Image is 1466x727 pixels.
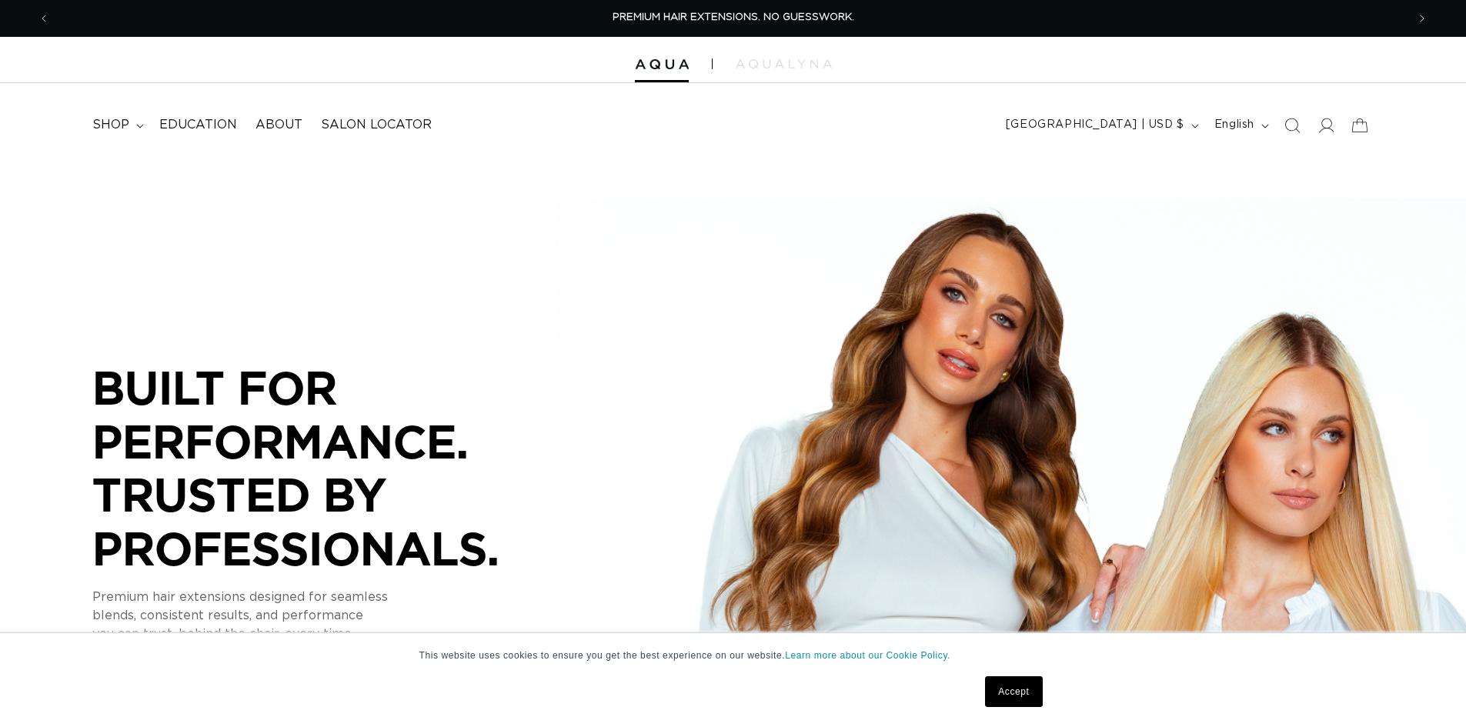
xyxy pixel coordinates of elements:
img: aqualyna.com [736,59,832,68]
p: This website uses cookies to ensure you get the best experience on our website. [419,649,1047,662]
a: Accept [985,676,1042,707]
span: [GEOGRAPHIC_DATA] | USD $ [1006,117,1184,133]
span: English [1214,117,1254,133]
button: English [1205,111,1275,140]
a: Learn more about our Cookie Policy. [785,650,950,661]
span: About [255,117,302,133]
a: Education [150,108,246,142]
p: BUILT FOR PERFORMANCE. TRUSTED BY PROFESSIONALS. [92,361,554,575]
span: shop [92,117,129,133]
button: Next announcement [1405,4,1439,33]
summary: Search [1275,108,1309,142]
p: Premium hair extensions designed for seamless blends, consistent results, and performance you can... [92,588,554,643]
a: Salon Locator [312,108,441,142]
summary: shop [83,108,150,142]
span: Salon Locator [321,117,432,133]
a: About [246,108,312,142]
img: Aqua Hair Extensions [635,59,689,70]
button: [GEOGRAPHIC_DATA] | USD $ [997,111,1205,140]
span: Education [159,117,237,133]
button: Previous announcement [27,4,61,33]
span: PREMIUM HAIR EXTENSIONS. NO GUESSWORK. [613,12,854,22]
